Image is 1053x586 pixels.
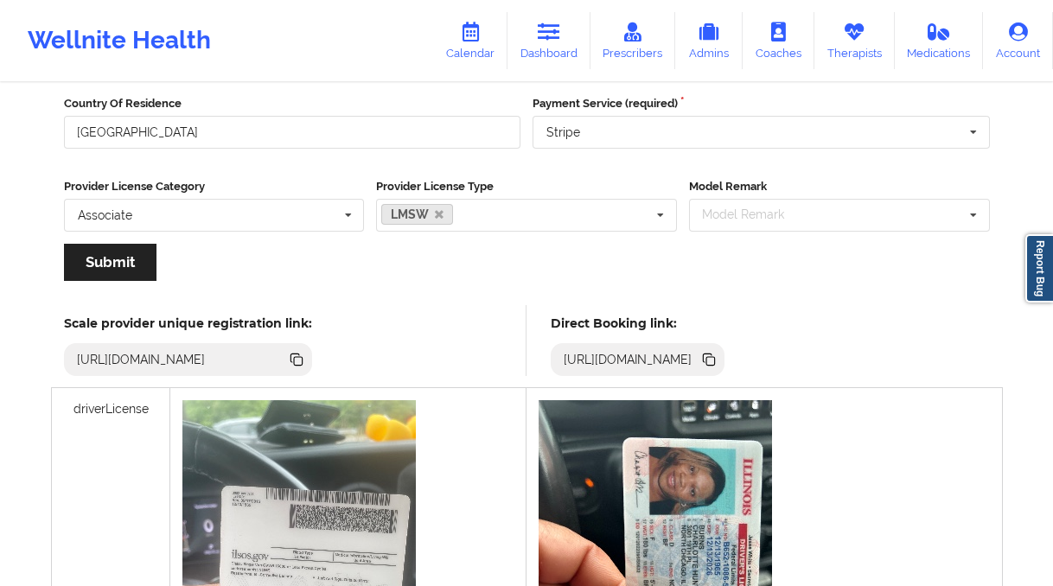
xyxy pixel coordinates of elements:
a: Admins [675,12,743,69]
div: [URL][DOMAIN_NAME] [70,351,213,368]
label: Provider License Type [376,178,677,195]
h5: Scale provider unique registration link: [64,315,312,331]
a: LMSW [381,204,453,225]
a: Medications [895,12,984,69]
div: Model Remark [698,205,809,225]
a: Therapists [814,12,895,69]
a: Report Bug [1025,234,1053,303]
a: Prescribers [590,12,676,69]
label: Country Of Residence [64,95,521,112]
a: Dashboard [507,12,590,69]
a: Coaches [743,12,814,69]
label: Payment Service (required) [533,95,990,112]
label: Provider License Category [64,178,365,195]
h5: Direct Booking link: [551,315,724,331]
a: Calendar [433,12,507,69]
div: Stripe [546,126,580,138]
label: Model Remark [689,178,990,195]
a: Account [983,12,1053,69]
div: Associate [78,209,132,221]
div: [URL][DOMAIN_NAME] [557,351,699,368]
button: Submit [64,244,156,281]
